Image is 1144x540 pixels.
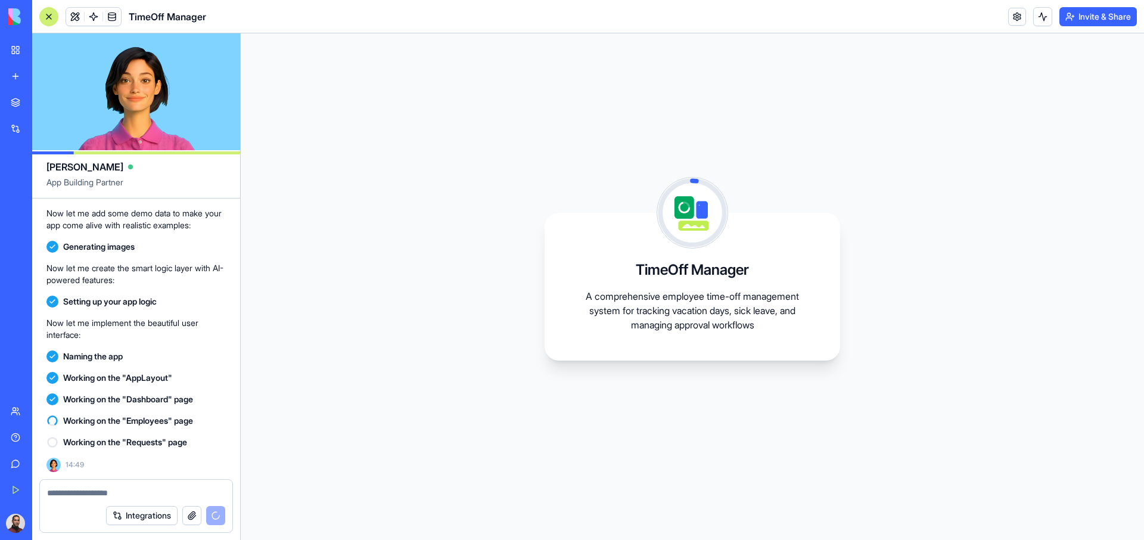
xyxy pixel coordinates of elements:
span: Working on the "Dashboard" page [63,393,193,405]
span: TimeOff Manager [129,10,206,24]
p: Now let me create the smart logic layer with AI-powered features: [46,262,226,286]
span: Working on the "Requests" page [63,436,187,448]
span: Setting up your app logic [63,296,157,308]
img: ACg8ocK4LiRZJ3zNyaruxlBKoYXVPV02cOm1eWEtwhKn1yzYLAqhX1Vtzg=s96-c [6,514,25,533]
img: Ella_00000_wcx2te.png [46,458,61,472]
span: App Building Partner [46,176,226,198]
h3: TimeOff Manager [636,260,749,280]
img: logo [8,8,82,25]
span: Working on the "Employees" page [63,415,193,427]
span: [PERSON_NAME] [46,160,123,174]
span: 14:49 [66,460,84,470]
span: Working on the "AppLayout" [63,372,172,384]
button: Integrations [106,506,178,525]
span: Generating images [63,241,135,253]
span: Naming the app [63,350,123,362]
p: Now let me add some demo data to make your app come alive with realistic examples: [46,207,226,231]
button: Invite & Share [1059,7,1137,26]
p: A comprehensive employee time-off management system for tracking vacation days, sick leave, and m... [573,289,812,332]
p: Now let me implement the beautiful user interface: [46,317,226,341]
